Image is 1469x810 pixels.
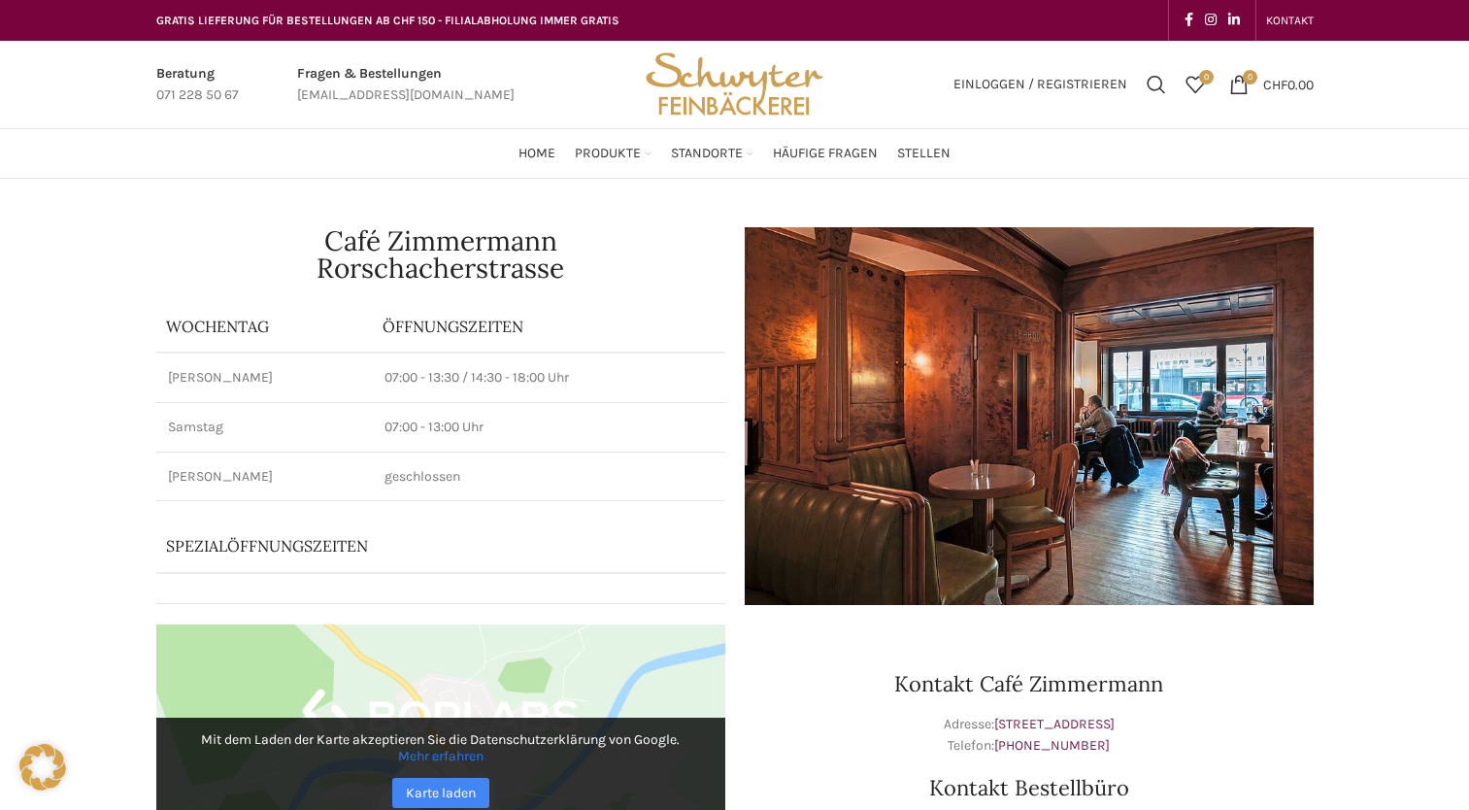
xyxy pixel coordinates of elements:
a: [STREET_ADDRESS] [994,716,1115,732]
p: Mit dem Laden der Karte akzeptieren Sie die Datenschutzerklärung von Google. [170,731,712,764]
a: Mehr erfahren [398,748,484,764]
span: Stellen [897,145,951,163]
p: ÖFFNUNGSZEITEN [383,316,715,337]
span: 0 [1243,70,1257,84]
a: Karte laden [392,778,489,808]
div: Secondary navigation [1256,1,1323,40]
a: [PHONE_NUMBER] [994,737,1110,754]
a: Linkedin social link [1222,7,1246,34]
a: Stellen [897,134,951,173]
p: Samstag [168,418,362,437]
p: [PERSON_NAME] [168,467,362,487]
span: Home [518,145,555,163]
a: Suchen [1137,65,1176,104]
a: Häufige Fragen [773,134,878,173]
p: 07:00 - 13:30 / 14:30 - 18:00 Uhr [384,368,713,388]
p: [PERSON_NAME] [168,368,362,388]
p: 07:00 - 13:00 Uhr [384,418,713,437]
bdi: 0.00 [1263,76,1314,92]
a: Einloggen / Registrieren [944,65,1137,104]
img: Bäckerei Schwyter [639,41,829,128]
a: Infobox link [297,63,515,107]
span: Produkte [575,145,641,163]
span: GRATIS LIEFERUNG FÜR BESTELLUNGEN AB CHF 150 - FILIALABHOLUNG IMMER GRATIS [156,14,619,27]
a: Site logo [639,75,829,91]
span: Standorte [671,145,743,163]
p: Spezialöffnungszeiten [166,535,661,557]
div: Main navigation [147,134,1323,173]
a: Standorte [671,134,753,173]
h1: Café Zimmermann Rorschacherstrasse [156,227,725,282]
a: Produkte [575,134,651,173]
h3: Kontakt Café Zimmermann [745,673,1314,694]
a: KONTAKT [1266,1,1314,40]
a: Facebook social link [1179,7,1199,34]
a: Home [518,134,555,173]
h3: Kontakt Bestellbüro [745,777,1314,798]
p: Wochentag [166,316,364,337]
span: Häufige Fragen [773,145,878,163]
p: geschlossen [384,467,713,487]
a: 0 CHF0.00 [1219,65,1323,104]
a: 0 [1176,65,1215,104]
a: Infobox link [156,63,239,107]
div: Meine Wunschliste [1176,65,1215,104]
span: KONTAKT [1266,14,1314,27]
span: Einloggen / Registrieren [953,78,1127,91]
span: CHF [1263,76,1287,92]
span: 0 [1199,70,1214,84]
a: Instagram social link [1199,7,1222,34]
p: Adresse: Telefon: [745,714,1314,758]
